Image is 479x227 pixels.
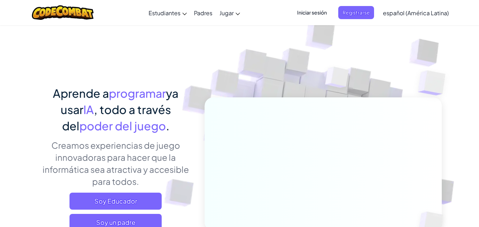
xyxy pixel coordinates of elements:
font: . [166,119,169,133]
font: Creamos experiencias de juego innovadoras para hacer que la informática sea atractiva y accesible... [43,140,189,187]
font: poder del juego [79,119,166,133]
font: Registrarse [342,9,370,16]
a: español (América Latina) [379,3,452,22]
a: Estudiantes [145,3,190,22]
font: IA [83,102,94,117]
font: , todo a través del [62,102,171,133]
img: Cubos superpuestos [312,53,363,106]
font: Soy Educador [94,197,137,205]
a: Soy Educador [69,193,162,210]
img: Cubos superpuestos [404,53,465,113]
img: Logotipo de CodeCombat [32,5,94,20]
button: Iniciar sesión [293,6,331,19]
font: Estudiantes [149,9,180,17]
font: Aprende a [53,86,109,100]
a: Padres [190,3,216,22]
font: Padres [194,9,212,17]
button: Registrarse [338,6,374,19]
font: Soy un padre [96,218,135,226]
font: programar [109,86,166,100]
font: español (América Latina) [383,9,449,17]
a: Jugar [216,3,244,22]
font: Iniciar sesión [297,9,327,16]
font: Jugar [219,9,234,17]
